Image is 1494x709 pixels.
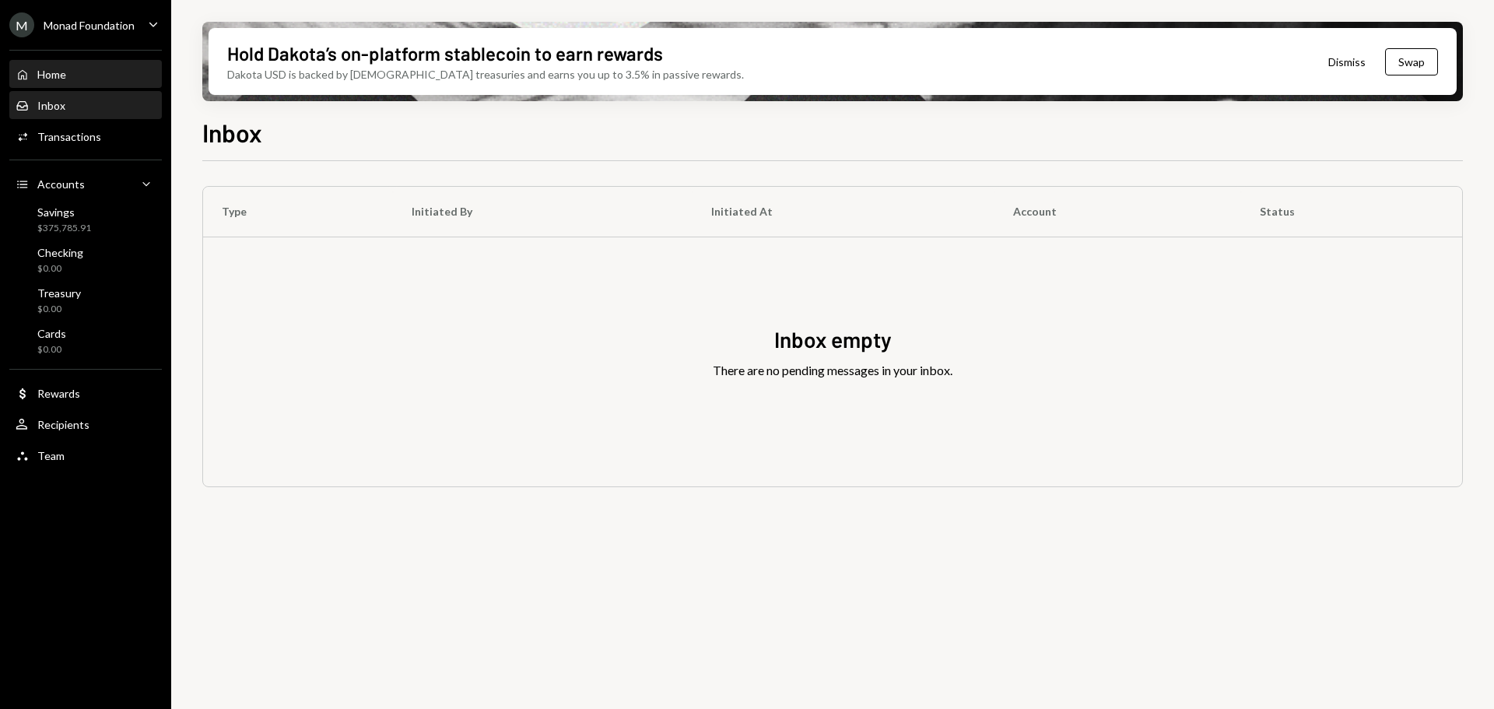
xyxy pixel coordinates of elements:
[9,241,162,279] a: Checking$0.00
[37,68,66,81] div: Home
[1241,187,1462,237] th: Status
[9,122,162,150] a: Transactions
[227,66,744,82] div: Dakota USD is backed by [DEMOGRAPHIC_DATA] treasuries and earns you up to 3.5% in passive rewards.
[37,303,81,316] div: $0.00
[9,60,162,88] a: Home
[37,130,101,143] div: Transactions
[693,187,994,237] th: Initiated At
[37,327,66,340] div: Cards
[227,40,663,66] div: Hold Dakota’s on-platform stablecoin to earn rewards
[1309,44,1385,80] button: Dismiss
[37,262,83,276] div: $0.00
[713,361,952,380] div: There are no pending messages in your inbox.
[37,449,65,462] div: Team
[9,410,162,438] a: Recipients
[9,12,34,37] div: M
[994,187,1241,237] th: Account
[1385,48,1438,75] button: Swap
[9,282,162,319] a: Treasury$0.00
[774,325,892,355] div: Inbox empty
[9,322,162,360] a: Cards$0.00
[393,187,693,237] th: Initiated By
[37,387,80,400] div: Rewards
[9,91,162,119] a: Inbox
[9,441,162,469] a: Team
[37,177,85,191] div: Accounts
[9,170,162,198] a: Accounts
[37,222,91,235] div: $375,785.91
[37,205,91,219] div: Savings
[9,201,162,238] a: Savings$375,785.91
[37,286,81,300] div: Treasury
[44,19,135,32] div: Monad Foundation
[9,379,162,407] a: Rewards
[37,418,89,431] div: Recipients
[37,343,66,356] div: $0.00
[37,99,65,112] div: Inbox
[203,187,393,237] th: Type
[202,117,262,148] h1: Inbox
[37,246,83,259] div: Checking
